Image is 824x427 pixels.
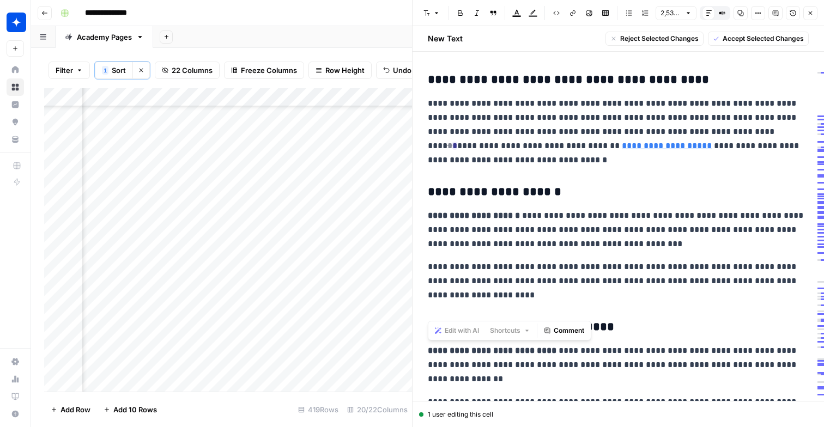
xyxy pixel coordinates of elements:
[7,405,24,423] button: Help + Support
[445,326,479,335] span: Edit with AI
[97,401,163,418] button: Add 10 Rows
[540,324,589,338] button: Comment
[7,9,24,36] button: Workspace: Wiz
[224,62,304,79] button: Freeze Columns
[56,65,73,76] span: Filter
[656,6,696,20] button: 2,539 words
[7,61,24,78] a: Home
[49,62,90,79] button: Filter
[7,113,24,131] a: Opportunities
[419,410,817,419] div: 1 user editing this cell
[605,32,704,46] button: Reject Selected Changes
[95,62,132,79] button: 1Sort
[56,26,153,48] a: Academy Pages
[172,65,213,76] span: 22 Columns
[661,8,682,18] span: 2,539 words
[708,32,809,46] button: Accept Selected Changes
[44,401,97,418] button: Add Row
[620,34,699,44] span: Reject Selected Changes
[431,324,483,338] button: Edit with AI
[241,65,297,76] span: Freeze Columns
[102,66,108,75] div: 1
[60,404,90,415] span: Add Row
[7,96,24,113] a: Insights
[393,65,411,76] span: Undo
[723,34,804,44] span: Accept Selected Changes
[155,62,220,79] button: 22 Columns
[7,131,24,148] a: Your Data
[7,388,24,405] a: Learning Hub
[554,326,584,335] span: Comment
[308,62,372,79] button: Row Height
[325,65,365,76] span: Row Height
[376,62,419,79] button: Undo
[112,65,126,76] span: Sort
[77,32,132,42] div: Academy Pages
[113,404,157,415] span: Add 10 Rows
[490,326,520,335] span: Shortcuts
[7,370,24,388] a: Usage
[294,401,343,418] div: 419 Rows
[428,33,463,44] h2: New Text
[486,324,535,338] button: Shortcuts
[343,401,412,418] div: 20/22 Columns
[7,353,24,370] a: Settings
[7,78,24,96] a: Browse
[7,13,26,32] img: Wiz Logo
[104,66,107,75] span: 1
